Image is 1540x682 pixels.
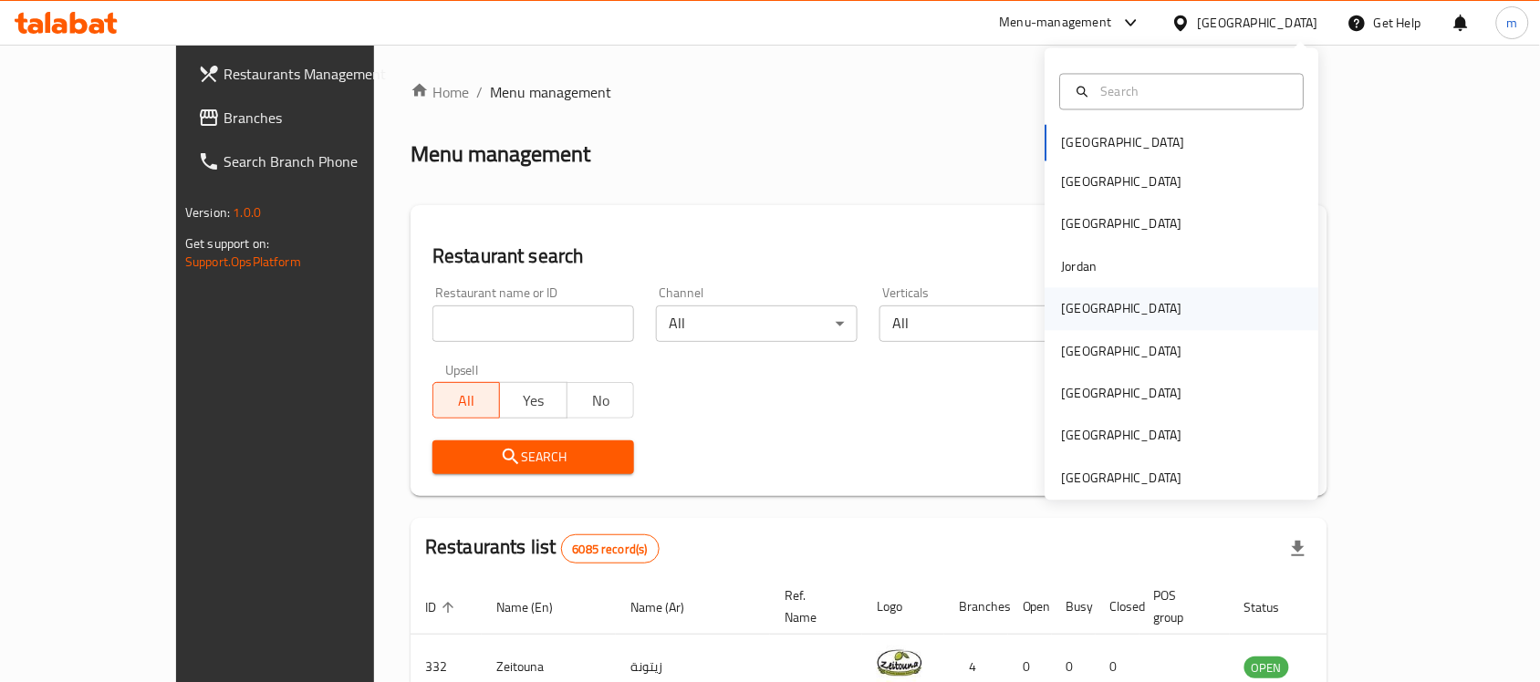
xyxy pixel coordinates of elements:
[185,250,301,274] a: Support.OpsPlatform
[411,81,1327,103] nav: breadcrumb
[432,243,1306,270] h2: Restaurant search
[1198,13,1318,33] div: [GEOGRAPHIC_DATA]
[1062,384,1182,404] div: [GEOGRAPHIC_DATA]
[425,596,460,618] span: ID
[441,387,493,414] span: All
[1062,214,1182,234] div: [GEOGRAPHIC_DATA]
[1507,13,1518,33] span: m
[490,81,611,103] span: Menu management
[183,52,433,96] a: Restaurants Management
[224,63,419,85] span: Restaurants Management
[879,305,1081,342] div: All
[432,440,634,474] button: Search
[432,382,500,418] button: All
[944,579,1008,635] th: Branches
[575,387,627,414] span: No
[656,305,858,342] div: All
[507,387,559,414] span: Yes
[1062,468,1182,488] div: [GEOGRAPHIC_DATA]
[1062,256,1098,276] div: Jordan
[233,201,261,224] span: 1.0.0
[432,305,634,342] input: Search for restaurant name or ID..
[1062,341,1182,361] div: [GEOGRAPHIC_DATA]
[1008,579,1052,635] th: Open
[476,81,483,103] li: /
[499,382,567,418] button: Yes
[561,534,660,563] div: Total records count
[630,596,708,618] span: Name (Ar)
[1000,12,1112,34] div: Menu-management
[1244,657,1289,678] span: OPEN
[185,201,230,224] span: Version:
[785,584,840,628] span: Ref. Name
[183,139,433,183] a: Search Branch Phone
[224,150,419,172] span: Search Branch Phone
[1094,81,1293,101] input: Search
[445,364,479,377] label: Upsell
[1062,426,1182,446] div: [GEOGRAPHIC_DATA]
[1096,579,1139,635] th: Closed
[447,446,619,469] span: Search
[567,382,634,418] button: No
[1244,656,1289,678] div: OPEN
[1154,584,1208,628] span: POS group
[1062,172,1182,192] div: [GEOGRAPHIC_DATA]
[411,81,469,103] a: Home
[562,541,659,558] span: 6085 record(s)
[1244,596,1304,618] span: Status
[496,596,577,618] span: Name (En)
[1062,299,1182,319] div: [GEOGRAPHIC_DATA]
[1276,527,1320,571] div: Export file
[183,96,433,139] a: Branches
[425,533,660,563] h2: Restaurants list
[1052,579,1096,635] th: Busy
[224,107,419,129] span: Branches
[185,232,269,255] span: Get support on:
[862,579,944,635] th: Logo
[411,139,590,169] h2: Menu management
